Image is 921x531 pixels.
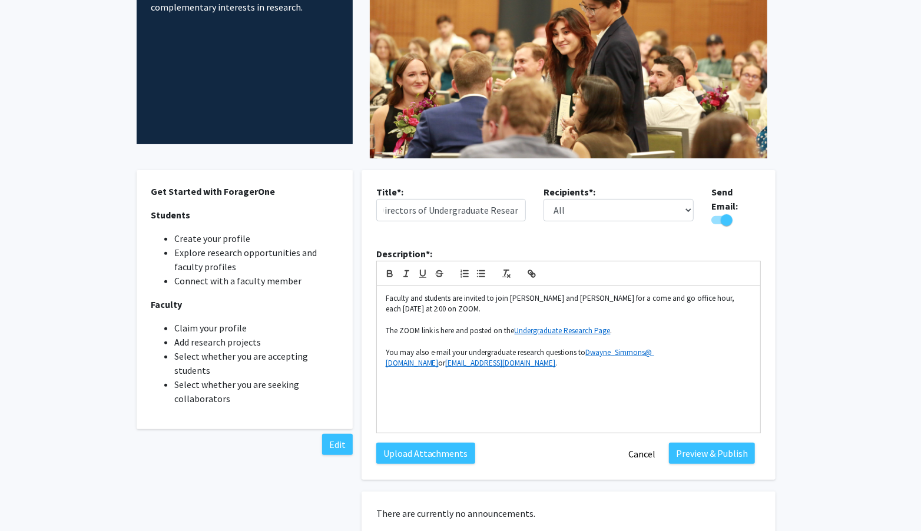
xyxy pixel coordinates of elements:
[322,434,353,455] button: Edit
[376,443,475,464] label: Upload Attachments
[174,231,339,245] li: Create your profile
[386,347,654,368] a: Dwayne_Simmons@ [DOMAIN_NAME]
[621,443,663,465] button: Cancel
[711,213,761,228] div: Toggle
[174,245,339,274] li: Explore research opportunities and faculty profiles
[515,326,611,336] a: Undergraduate Research Page
[386,347,751,369] p: You may also e-mail your undergraduate research questions to or .
[151,209,190,221] strong: Students
[386,326,751,336] p: The ZOOM link is here and posted on the .
[386,293,751,315] p: Faculty and students are invited to join [PERSON_NAME] and [PERSON_NAME] for a come and go office...
[151,185,275,197] strong: Get Started with ForagerOne
[174,274,339,288] li: Connect with a faculty member
[376,506,761,520] p: There are currently no announcements.
[151,298,182,310] strong: Faculty
[174,349,339,377] li: Select whether you are accepting students
[376,248,432,260] b: Description*:
[669,443,755,464] button: Preview & Publish
[9,478,50,522] iframe: Chat
[174,335,339,349] li: Add research projects
[711,186,738,212] b: Send Email:
[174,377,339,406] li: Select whether you are seeking collaborators
[544,186,595,198] b: Recipients*:
[376,186,403,198] b: Title*:
[174,321,339,335] li: Claim your profile
[446,358,556,368] a: [EMAIL_ADDRESS][DOMAIN_NAME]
